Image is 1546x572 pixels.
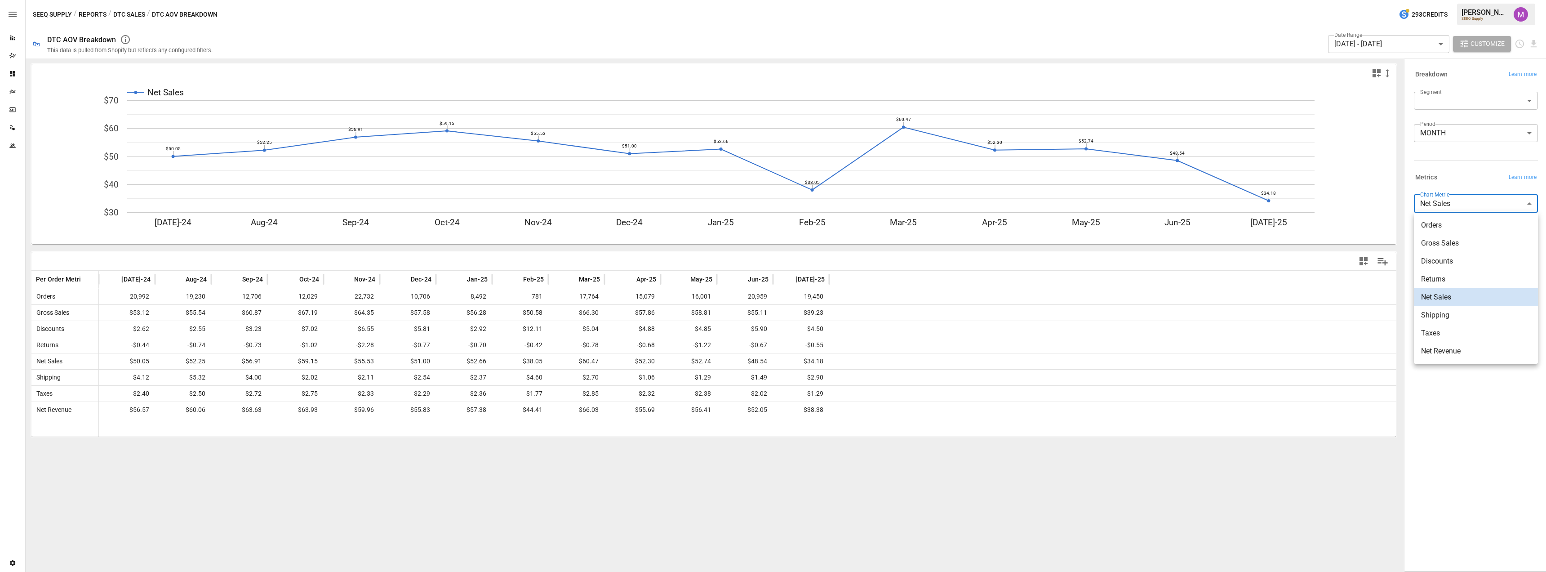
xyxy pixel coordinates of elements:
span: Shipping [1421,310,1531,321]
span: Net Revenue [1421,346,1531,357]
span: Returns [1421,274,1531,285]
span: Taxes [1421,328,1531,339]
span: Net Sales [1421,292,1531,303]
span: Orders [1421,220,1531,231]
span: Discounts [1421,256,1531,267]
span: Gross Sales [1421,238,1531,249]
